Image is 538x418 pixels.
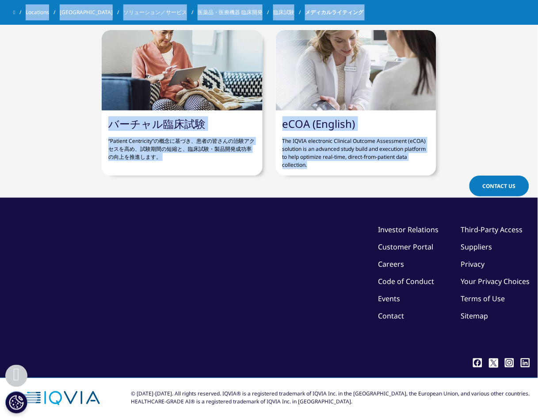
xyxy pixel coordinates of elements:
p: The IQVIA electronic Clinical Outcome Assessment (eCOA) solution is an advanced study build and e... [282,130,430,169]
a: Third-Party Access [461,225,523,234]
a: Your Privacy Choices [461,276,530,286]
span: Contact Us [483,182,516,190]
a: 臨床試験 [273,4,305,20]
p: “Patient Centricity”の概念に基づき、患者の皆さんの治験アクセスを高め、試験期間の短縮と、臨床試験・製品開発成功率の向上を推進します。 [108,130,256,161]
a: ソリューション／サービス [123,4,198,20]
a: Locations [26,4,60,20]
span: メディカルライティング [305,4,363,20]
button: Cookie 設定 [5,391,27,414]
a: Privacy [461,259,485,269]
a: Sitemap [461,311,488,321]
a: Code of Conduct [378,276,435,286]
a: 医薬品・医療機器 臨床開発 [198,4,273,20]
a: Careers [378,259,404,269]
div: © [DATE]-[DATE]. All rights reserved. IQVIA® is a registered trademark of IQVIA Inc. in the [GEOG... [131,390,530,406]
a: バーチャル臨床試験 [108,116,206,131]
a: Contact Us [469,176,529,196]
a: Terms of Use [461,294,505,303]
a: Investor Relations [378,225,439,234]
a: Contact [378,311,404,321]
a: eCOA (English) [282,116,355,131]
a: Events [378,294,401,303]
a: Customer Portal [378,242,434,252]
a: [GEOGRAPHIC_DATA] [60,4,123,20]
a: Suppliers [461,242,492,252]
